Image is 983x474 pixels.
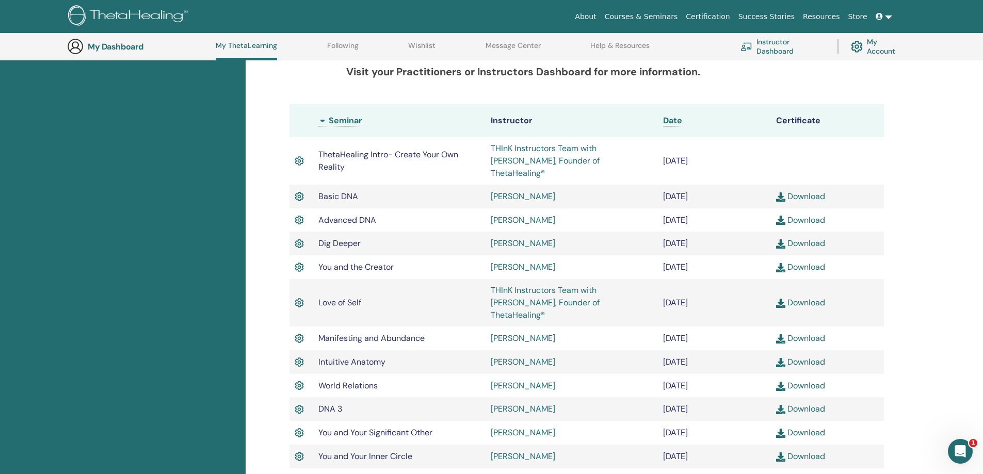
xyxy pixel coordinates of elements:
[295,332,304,345] img: Active Certificate
[318,451,412,462] span: You and Your Inner Circle
[590,41,650,58] a: Help & Resources
[776,403,825,414] a: Download
[658,137,771,185] td: [DATE]
[776,452,785,462] img: download.svg
[491,427,555,438] a: [PERSON_NAME]
[295,403,304,416] img: Active Certificate
[776,216,785,225] img: download.svg
[295,190,304,203] img: Active Certificate
[491,215,555,225] a: [PERSON_NAME]
[658,326,771,350] td: [DATE]
[851,35,906,58] a: My Account
[67,38,84,55] img: generic-user-icon.jpg
[776,191,825,202] a: Download
[776,239,785,249] img: download.svg
[771,104,884,137] th: Certificate
[491,356,555,367] a: [PERSON_NAME]
[295,214,304,227] img: Active Certificate
[68,5,191,28] img: logo.png
[491,451,555,462] a: [PERSON_NAME]
[491,380,555,391] a: [PERSON_NAME]
[740,35,825,58] a: Instructor Dashboard
[318,380,378,391] span: World Relations
[658,255,771,279] td: [DATE]
[408,41,436,58] a: Wishlist
[491,261,555,272] a: [PERSON_NAME]
[776,261,825,272] a: Download
[776,382,785,391] img: download.svg
[658,397,771,421] td: [DATE]
[740,42,752,51] img: chalkboard-teacher.svg
[776,297,825,308] a: Download
[969,439,977,447] span: 1
[658,421,771,445] td: [DATE]
[776,405,785,414] img: download.svg
[318,261,394,272] span: You and the Creator
[216,41,277,60] a: My ThetaLearning
[491,191,555,202] a: [PERSON_NAME]
[799,7,844,26] a: Resources
[295,426,304,439] img: Active Certificate
[776,333,825,344] a: Download
[318,333,425,344] span: Manifesting and Abundance
[776,358,785,367] img: download.svg
[776,238,825,249] a: Download
[318,356,385,367] span: Intuitive Anatomy
[776,380,825,391] a: Download
[491,285,600,320] a: THInK Instructors Team with [PERSON_NAME], Founder of ThetaHealing®
[776,299,785,308] img: download.svg
[844,7,872,26] a: Store
[491,403,555,414] a: [PERSON_NAME]
[663,115,682,126] a: Date
[851,38,863,55] img: cog.svg
[295,450,304,463] img: Active Certificate
[658,350,771,374] td: [DATE]
[295,260,304,274] img: Active Certificate
[318,403,342,414] span: DNA 3
[295,296,304,309] img: Active Certificate
[658,279,771,326] td: [DATE]
[318,215,376,225] span: Advanced DNA
[658,232,771,255] td: [DATE]
[776,334,785,344] img: download.svg
[571,7,600,26] a: About
[486,104,658,137] th: Instructor
[318,191,358,202] span: Basic DNA
[682,7,734,26] a: Certification
[486,41,541,58] a: Message Center
[327,41,359,58] a: Following
[734,7,799,26] a: Success Stories
[776,451,825,462] a: Download
[295,237,304,251] img: Active Certificate
[318,238,361,249] span: Dig Deeper
[776,427,825,438] a: Download
[658,185,771,208] td: [DATE]
[295,379,304,393] img: Active Certificate
[658,445,771,468] td: [DATE]
[776,192,785,202] img: download.svg
[491,143,600,178] a: THInK Instructors Team with [PERSON_NAME], Founder of ThetaHealing®
[295,154,304,168] img: Active Certificate
[318,149,458,172] span: ThetaHealing Intro- Create Your Own Reality
[346,65,700,78] b: Visit your Practitioners or Instructors Dashboard for more information.
[948,439,973,464] iframe: Intercom live chat
[88,42,191,52] h3: My Dashboard
[318,427,432,438] span: You and Your Significant Other
[601,7,682,26] a: Courses & Seminars
[295,355,304,369] img: Active Certificate
[491,333,555,344] a: [PERSON_NAME]
[318,297,361,308] span: Love of Self
[776,215,825,225] a: Download
[491,238,555,249] a: [PERSON_NAME]
[658,374,771,398] td: [DATE]
[776,429,785,438] img: download.svg
[658,208,771,232] td: [DATE]
[776,263,785,272] img: download.svg
[776,356,825,367] a: Download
